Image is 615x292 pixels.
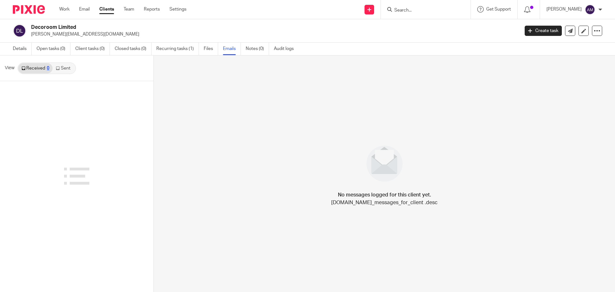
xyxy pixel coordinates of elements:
a: Received0 [18,63,53,73]
a: Emails [223,43,241,55]
img: image [362,141,407,186]
a: Settings [169,6,186,13]
a: Send new email [565,26,575,36]
p: [DOMAIN_NAME]_messages_for_client .desc [331,199,438,206]
a: Notes (0) [246,43,269,55]
a: Audit logs [274,43,299,55]
input: Search [394,8,451,13]
h4: No messages logged for this client yet. [338,191,431,199]
a: Sent [53,63,75,73]
a: Closed tasks (0) [115,43,152,55]
p: [PERSON_NAME][EMAIL_ADDRESS][DOMAIN_NAME] [31,31,515,38]
a: Team [124,6,134,13]
p: [PERSON_NAME] [546,6,582,13]
a: Work [59,6,70,13]
a: Clients [99,6,114,13]
h2: Decoroom Limited [31,24,418,31]
a: Recurring tasks (1) [156,43,199,55]
img: Pixie [13,5,45,14]
a: Open tasks (0) [37,43,70,55]
span: Get Support [486,7,511,12]
a: Client tasks (0) [75,43,110,55]
a: Email [79,6,90,13]
div: 0 [47,66,49,71]
a: Details [13,43,32,55]
a: Edit client [578,26,589,36]
span: View [5,65,14,71]
a: Files [204,43,218,55]
img: svg%3E [585,4,595,15]
a: Create task [525,26,562,36]
img: svg%3E [13,24,26,38]
a: Reports [144,6,160,13]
